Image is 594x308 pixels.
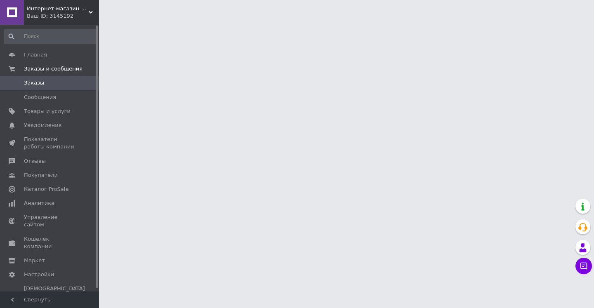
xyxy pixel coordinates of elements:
span: Отзывы [24,158,46,165]
span: Сообщения [24,94,56,101]
span: Интернет-магазин BIO - REVITA [27,5,89,12]
span: Маркет [24,257,45,264]
span: Заказы [24,79,44,87]
span: Управление сайтом [24,214,76,228]
span: Каталог ProSale [24,186,68,193]
button: Чат с покупателем [575,258,592,274]
span: Показатели работы компании [24,136,76,150]
span: Заказы и сообщения [24,65,82,73]
span: Кошелек компании [24,235,76,250]
input: Поиск [4,29,97,44]
span: Аналитика [24,200,54,207]
span: Товары и услуги [24,108,71,115]
span: Настройки [24,271,54,278]
span: Покупатели [24,172,58,179]
div: Ваш ID: 3145192 [27,12,99,20]
span: Главная [24,51,47,59]
span: Уведомления [24,122,61,129]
